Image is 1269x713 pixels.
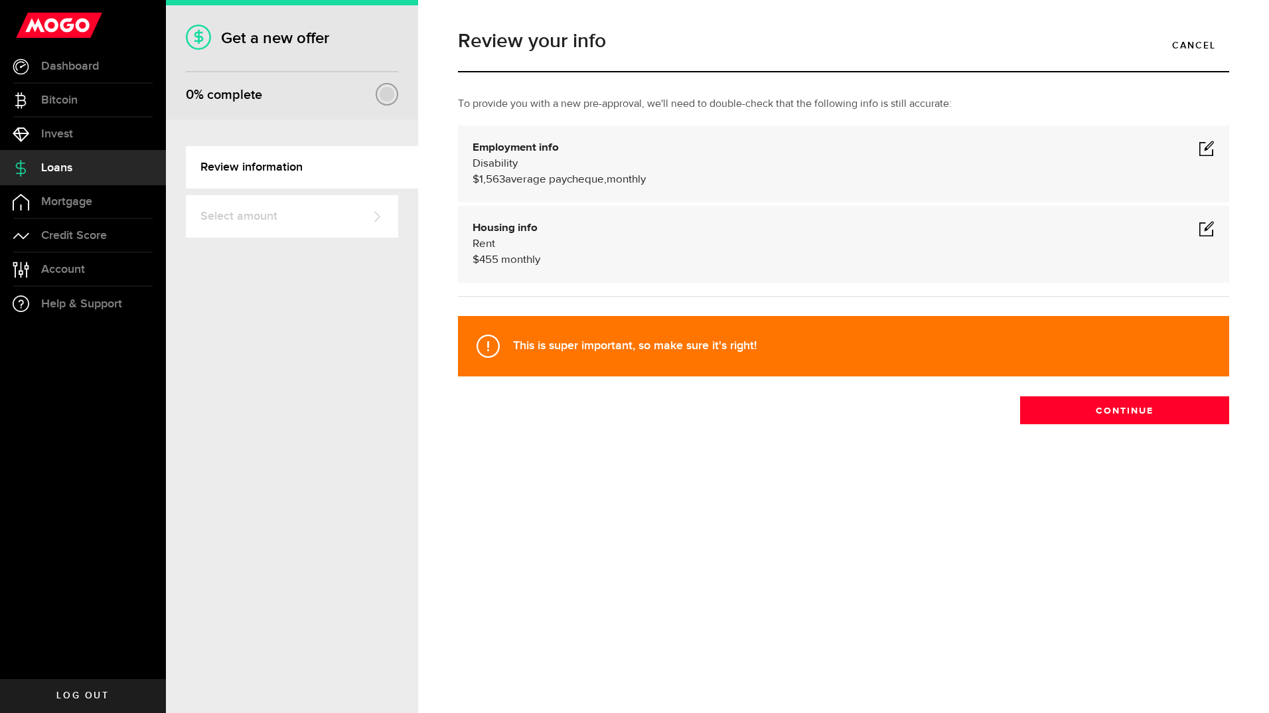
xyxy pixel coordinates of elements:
span: 455 [479,254,498,266]
span: Help & Support [41,298,122,310]
span: $1,563 [473,174,505,185]
span: Credit Score [41,230,107,242]
a: Select amount [186,195,398,238]
span: 0 [186,87,194,103]
span: average paycheque, [505,174,607,185]
span: Account [41,264,85,276]
span: Mortgage [41,196,92,208]
b: Housing info [473,222,538,234]
strong: This is super important, so make sure it's right! [513,339,757,353]
button: Continue [1020,396,1229,424]
span: Invest [41,128,73,140]
a: Cancel [1159,31,1229,59]
b: Employment info [473,142,559,153]
span: Log out [56,691,109,700]
p: To provide you with a new pre-approval, we'll need to double-check that the following info is sti... [458,96,1229,112]
a: Review information [186,146,418,189]
h1: Review your info [458,31,1229,51]
span: Disability [473,158,518,169]
span: Dashboard [41,60,99,72]
h1: Get a new offer [186,29,398,48]
span: monthly [501,254,540,266]
span: Rent [473,238,495,250]
button: Open LiveChat chat widget [11,5,50,45]
span: Bitcoin [41,94,78,106]
div: % complete [186,83,262,107]
span: $ [473,254,479,266]
span: Loans [41,162,72,174]
span: monthly [607,174,646,185]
